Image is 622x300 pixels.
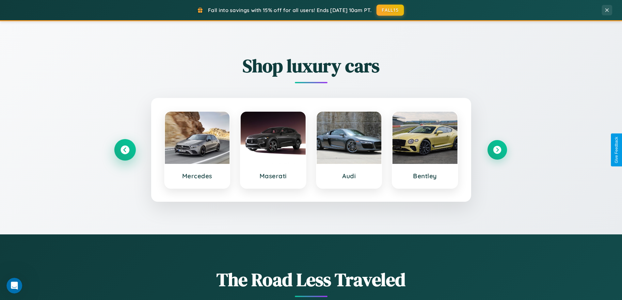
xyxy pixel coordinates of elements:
div: Give Feedback [614,137,619,163]
h3: Maserati [247,172,299,180]
h3: Bentley [399,172,451,180]
h2: Shop luxury cars [115,53,507,78]
h1: The Road Less Traveled [115,267,507,292]
button: FALL15 [376,5,404,16]
h3: Audi [323,172,375,180]
h3: Mercedes [171,172,223,180]
iframe: Intercom live chat [7,278,22,293]
span: Fall into savings with 15% off for all users! Ends [DATE] 10am PT. [208,7,372,13]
